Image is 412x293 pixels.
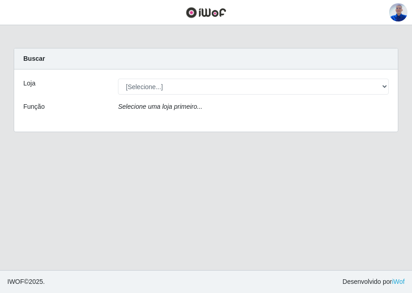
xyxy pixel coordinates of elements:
strong: Buscar [23,55,45,62]
span: © 2025 . [7,277,45,287]
img: CoreUI Logo [186,7,226,18]
span: IWOF [7,278,24,285]
i: Selecione uma loja primeiro... [118,103,202,110]
span: Desenvolvido por [342,277,405,287]
a: iWof [392,278,405,285]
label: Função [23,102,45,112]
label: Loja [23,79,35,88]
